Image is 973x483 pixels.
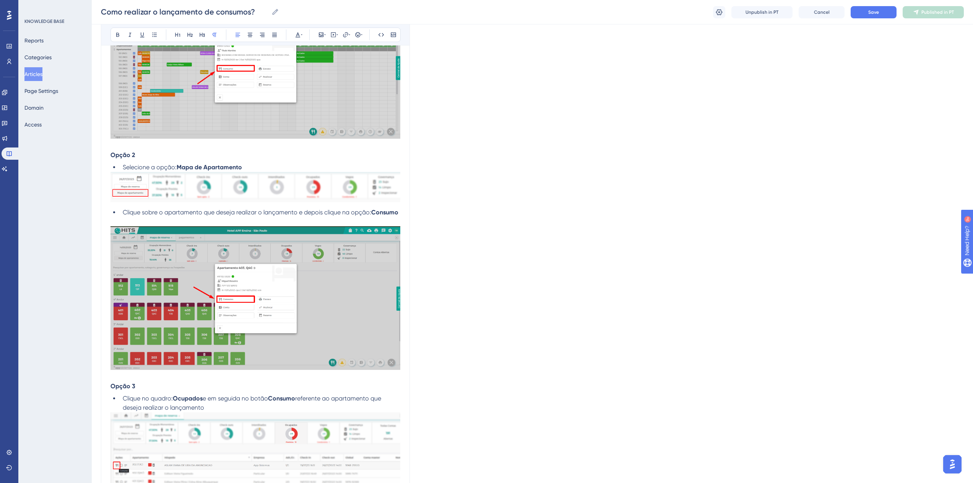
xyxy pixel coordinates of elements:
[371,209,398,216] strong: Consumo
[814,9,830,15] span: Cancel
[24,84,58,98] button: Page Settings
[203,395,268,402] span: e em seguida no botão
[110,151,135,159] strong: Opção 2
[921,9,954,15] span: Published in PT
[24,101,44,115] button: Domain
[903,6,964,18] button: Published in PT
[731,6,793,18] button: Unpublish in PT
[18,2,48,11] span: Need Help?
[52,4,57,10] div: 9+
[123,395,383,411] span: referente ao apartamento que deseja realizar o lançamento
[173,395,203,402] strong: Ocupados
[177,164,242,171] strong: Mapa de Apartamento
[851,6,897,18] button: Save
[24,18,64,24] div: KNOWLEDGE BASE
[24,118,42,131] button: Access
[799,6,845,18] button: Cancel
[24,67,42,81] button: Articles
[101,6,268,17] input: Article Name
[24,50,52,64] button: Categories
[24,34,44,47] button: Reports
[868,9,879,15] span: Save
[746,9,778,15] span: Unpublish in PT
[110,383,135,390] strong: Opção 3
[268,395,295,402] strong: Consumo
[123,164,177,171] span: Selecione a opção:
[941,453,964,476] iframe: UserGuiding AI Assistant Launcher
[123,395,173,402] span: Clique no quadro:
[123,209,371,216] span: Clique sobre o apartamento que deseja realizar o lançamento e depois clique na opção:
